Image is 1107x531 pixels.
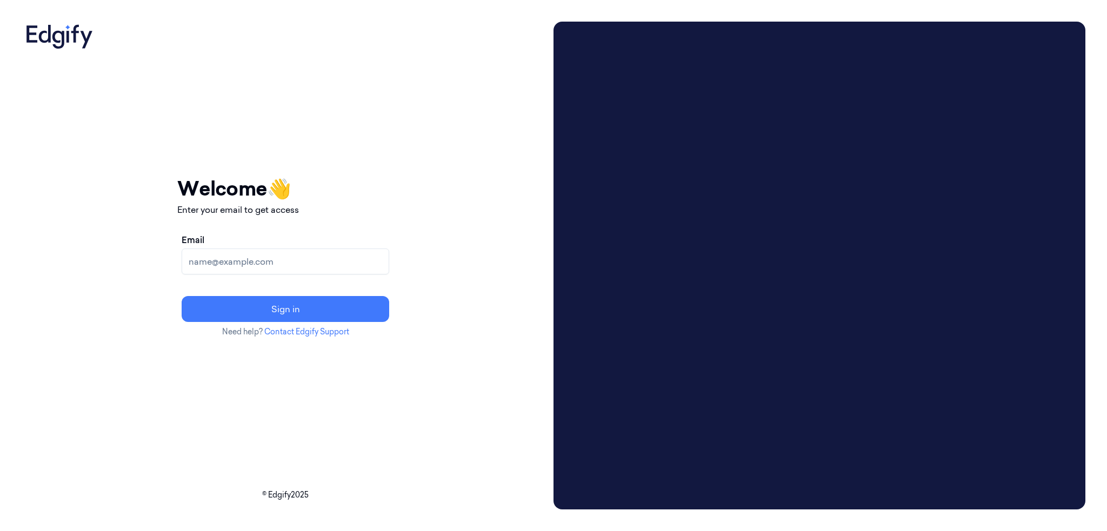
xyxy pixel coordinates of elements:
[22,489,549,501] p: © Edgify 2025
[182,296,389,322] button: Sign in
[264,327,349,337] a: Contact Edgify Support
[177,174,394,203] h1: Welcome 👋
[182,233,204,246] label: Email
[177,326,394,338] p: Need help?
[177,203,394,216] p: Enter your email to get access
[182,248,389,274] input: name@example.com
